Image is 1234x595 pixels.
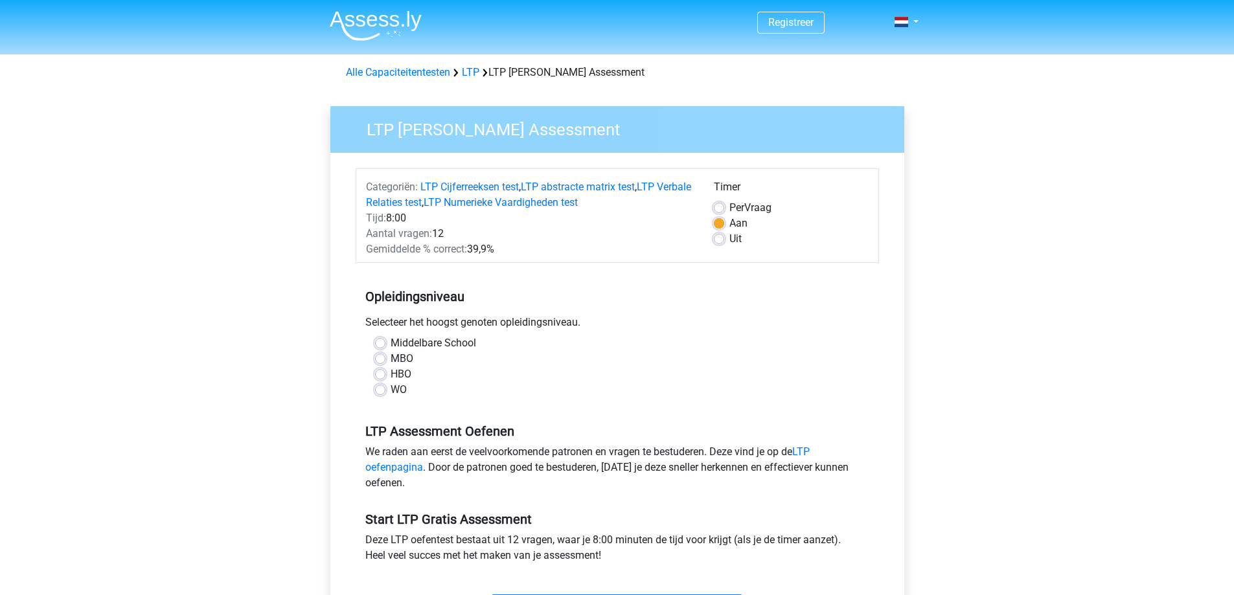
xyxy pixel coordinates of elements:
a: LTP abstracte matrix test [521,181,635,193]
div: 8:00 [356,210,704,226]
div: Selecteer het hoogst genoten opleidingsniveau. [356,315,879,335]
span: Aantal vragen: [366,227,432,240]
div: Deze LTP oefentest bestaat uit 12 vragen, waar je 8:00 minuten de tijd voor krijgt (als je de tim... [356,532,879,568]
div: , , , [356,179,704,210]
label: WO [391,382,407,398]
label: MBO [391,351,413,366]
h5: Opleidingsniveau [365,284,869,309]
label: Uit [729,231,742,247]
label: Middelbare School [391,335,476,351]
h3: LTP [PERSON_NAME] Assessment [351,115,895,140]
div: 39,9% [356,241,704,257]
div: 12 [356,226,704,241]
label: HBO [391,366,411,382]
span: Tijd: [366,212,386,224]
span: Categoriën: [366,181,418,193]
span: Per [729,201,744,214]
div: Timer [714,179,869,200]
label: Vraag [729,200,771,216]
span: Gemiddelde % correct: [366,243,467,255]
h5: LTP Assessment Oefenen [365,423,869,439]
div: We raden aan eerst de veelvoorkomende patronen en vragen te bestuderen. Deze vind je op de . Door... [356,444,879,496]
div: LTP [PERSON_NAME] Assessment [341,65,894,80]
a: LTP Cijferreeksen test [420,181,519,193]
a: LTP Numerieke Vaardigheden test [424,196,578,208]
label: Aan [729,216,748,231]
img: Assessly [330,10,422,41]
a: LTP [462,66,479,78]
h5: Start LTP Gratis Assessment [365,511,869,527]
a: Registreer [768,16,814,28]
a: Alle Capaciteitentesten [346,66,450,78]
